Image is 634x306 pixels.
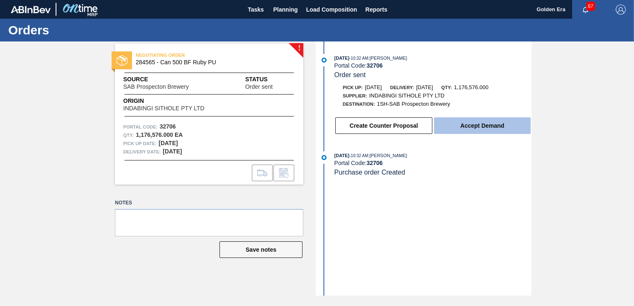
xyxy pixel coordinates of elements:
[454,84,488,90] span: 1,176,576.000
[136,51,252,59] span: NEGOTIATING ORDER
[334,169,405,176] span: Purchase order Created
[115,197,303,209] label: Notes
[343,102,375,107] span: Destination:
[366,160,383,166] strong: 32706
[123,105,205,112] span: INDABINGI SITHOLE PTY LTD
[123,75,214,84] span: Source
[349,153,368,158] span: - 10:32 AM
[322,58,327,63] img: atual
[123,148,161,156] span: Delivery Date:
[368,153,407,158] span: : [PERSON_NAME]
[343,93,367,98] span: Supplier:
[377,101,450,107] span: 1SH-SAB Prospecton Brewery
[123,139,156,148] span: Pick up Date:
[586,2,595,11] span: 67
[334,62,532,69] div: Portal Code:
[441,85,452,90] span: Qty:
[416,84,433,90] span: [DATE]
[334,153,349,158] span: [DATE]
[334,56,349,61] span: [DATE]
[322,155,327,160] img: atual
[219,241,302,258] button: Save notes
[334,160,532,166] div: Portal Code:
[616,5,626,15] img: Logout
[11,6,51,13] img: TNhmsLtSVTkK8tSr43FrP2fwEKptu5GPRR3wAAAABJRU5ErkJggg==
[343,85,363,90] span: Pick up:
[123,123,158,131] span: Portal Code:
[252,165,273,181] div: Go to Load Composition
[369,92,445,99] span: INDABINGI SITHOLE PTY LTD
[368,56,407,61] span: : [PERSON_NAME]
[390,85,414,90] span: Delivery:
[123,84,189,90] span: SAB Prospecton Brewery
[245,75,295,84] span: Status
[349,56,368,61] span: - 10:32 AM
[123,131,134,139] span: Qty :
[163,148,182,155] strong: [DATE]
[136,131,183,138] strong: 1,176,576.000 EA
[366,5,388,15] span: Reports
[247,5,265,15] span: Tasks
[366,62,383,69] strong: 32706
[334,71,366,78] span: Order sent
[8,25,156,35] h1: Orders
[117,55,127,66] img: status
[365,84,382,90] span: [DATE]
[160,123,176,130] strong: 32706
[434,117,531,134] button: Accept Demand
[245,84,273,90] span: Order sent
[572,4,599,15] button: Notifications
[273,5,298,15] span: Planning
[335,117,432,134] button: Create Counter Proposal
[273,165,294,181] div: Inform order change
[136,59,286,66] span: 284565 - Can 500 BF Ruby PU
[123,97,225,105] span: Origin
[306,5,357,15] span: Load Composition
[158,140,178,146] strong: [DATE]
